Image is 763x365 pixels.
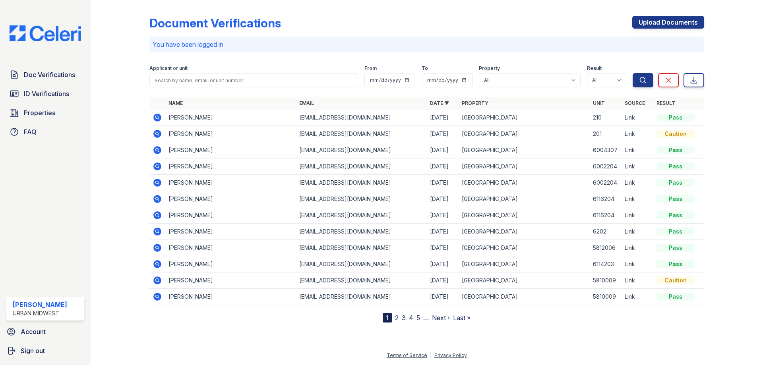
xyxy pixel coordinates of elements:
[3,25,87,41] img: CE_Logo_Blue-a8612792a0a2168367f1c8372b55b34899dd931a85d93a1a3d3e32e68fde9ad4.png
[590,191,622,207] td: 6116204
[656,293,695,301] div: Pass
[165,256,296,272] td: [PERSON_NAME]
[24,70,75,79] span: Doc Verifications
[622,110,653,126] td: Link
[459,158,589,175] td: [GEOGRAPHIC_DATA]
[656,146,695,154] div: Pass
[432,314,450,322] a: Next ›
[21,346,45,355] span: Sign out
[296,256,427,272] td: [EMAIL_ADDRESS][DOMAIN_NAME]
[590,158,622,175] td: 6002204
[590,240,622,256] td: 5812006
[427,207,459,224] td: [DATE]
[593,100,605,106] a: Unit
[296,126,427,142] td: [EMAIL_ADDRESS][DOMAIN_NAME]
[395,314,399,322] a: 2
[590,175,622,191] td: 6002204
[165,289,296,305] td: [PERSON_NAME]
[459,126,589,142] td: [GEOGRAPHIC_DATA]
[590,110,622,126] td: 210
[590,256,622,272] td: 6114203
[622,256,653,272] td: Link
[296,207,427,224] td: [EMAIL_ADDRESS][DOMAIN_NAME]
[296,110,427,126] td: [EMAIL_ADDRESS][DOMAIN_NAME]
[427,191,459,207] td: [DATE]
[656,179,695,187] div: Pass
[383,313,392,323] div: 1
[165,272,296,289] td: [PERSON_NAME]
[427,158,459,175] td: [DATE]
[459,175,589,191] td: [GEOGRAPHIC_DATA]
[427,256,459,272] td: [DATE]
[427,240,459,256] td: [DATE]
[165,240,296,256] td: [PERSON_NAME]
[402,314,406,322] a: 3
[622,191,653,207] td: Link
[622,158,653,175] td: Link
[296,175,427,191] td: [EMAIL_ADDRESS][DOMAIN_NAME]
[656,100,675,106] a: Result
[13,300,67,309] div: [PERSON_NAME]
[462,100,488,106] a: Property
[622,289,653,305] td: Link
[656,195,695,203] div: Pass
[296,142,427,158] td: [EMAIL_ADDRESS][DOMAIN_NAME]
[622,175,653,191] td: Link
[296,158,427,175] td: [EMAIL_ADDRESS][DOMAIN_NAME]
[296,191,427,207] td: [EMAIL_ADDRESS][DOMAIN_NAME]
[6,86,84,102] a: ID Verifications
[3,343,87,359] button: Sign out
[479,65,500,71] label: Property
[6,124,84,140] a: FAQ
[427,126,459,142] td: [DATE]
[296,289,427,305] td: [EMAIL_ADDRESS][DOMAIN_NAME]
[24,89,69,98] span: ID Verifications
[149,73,358,87] input: Search by name, email, or unit number
[165,110,296,126] td: [PERSON_NAME]
[656,130,695,138] div: Caution
[24,108,55,118] span: Properties
[153,40,701,49] p: You have been logged in
[459,191,589,207] td: [GEOGRAPHIC_DATA]
[149,65,188,71] label: Applicant or unit
[165,158,296,175] td: [PERSON_NAME]
[165,142,296,158] td: [PERSON_NAME]
[587,65,602,71] label: Result
[453,314,471,322] a: Last »
[6,67,84,83] a: Doc Verifications
[656,276,695,284] div: Caution
[299,100,314,106] a: Email
[625,100,645,106] a: Source
[632,16,704,29] a: Upload Documents
[622,240,653,256] td: Link
[149,16,281,30] div: Document Verifications
[296,240,427,256] td: [EMAIL_ADDRESS][DOMAIN_NAME]
[656,244,695,252] div: Pass
[416,314,420,322] a: 5
[590,126,622,142] td: 201
[430,352,432,358] div: |
[409,314,413,322] a: 4
[656,260,695,268] div: Pass
[656,228,695,236] div: Pass
[590,207,622,224] td: 6116204
[165,175,296,191] td: [PERSON_NAME]
[459,110,589,126] td: [GEOGRAPHIC_DATA]
[459,289,589,305] td: [GEOGRAPHIC_DATA]
[656,211,695,219] div: Pass
[622,207,653,224] td: Link
[387,352,427,358] a: Terms of Service
[423,313,429,323] span: …
[427,142,459,158] td: [DATE]
[13,309,67,317] div: Urban Midwest
[459,272,589,289] td: [GEOGRAPHIC_DATA]
[459,207,589,224] td: [GEOGRAPHIC_DATA]
[459,142,589,158] td: [GEOGRAPHIC_DATA]
[427,175,459,191] td: [DATE]
[3,324,87,340] a: Account
[427,289,459,305] td: [DATE]
[622,142,653,158] td: Link
[165,207,296,224] td: [PERSON_NAME]
[24,127,37,137] span: FAQ
[427,110,459,126] td: [DATE]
